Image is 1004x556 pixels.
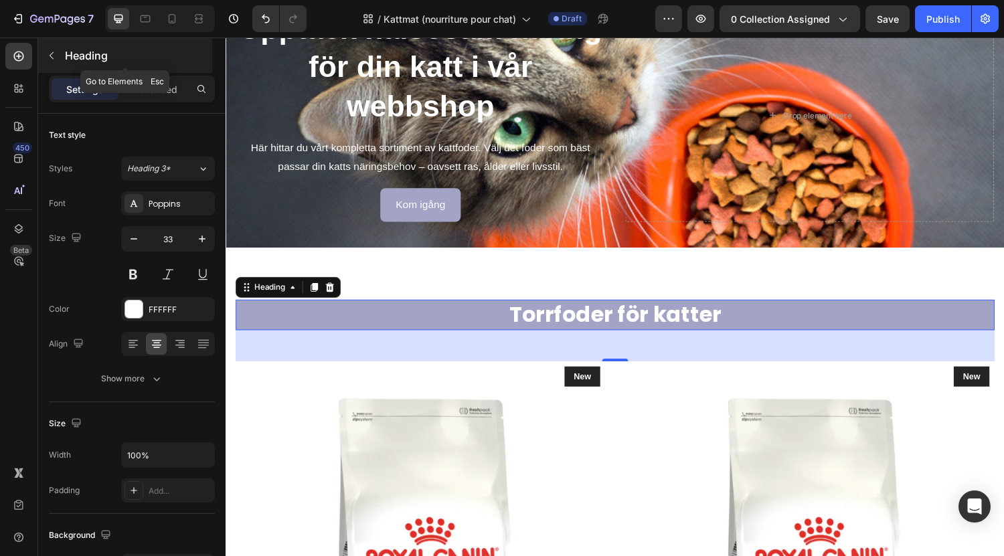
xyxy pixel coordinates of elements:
[865,5,910,32] button: Save
[760,343,778,357] p: New
[159,155,243,191] button: <p>Kom igång</p>
[49,197,66,209] div: Font
[915,5,971,32] button: Publish
[122,443,214,467] input: Auto
[49,163,72,175] div: Styles
[562,13,582,25] span: Draft
[101,372,163,385] div: Show more
[13,143,32,153] div: 450
[49,303,70,315] div: Color
[720,5,860,32] button: 0 collection assigned
[49,335,86,353] div: Align
[149,198,212,210] div: Poppins
[49,527,114,545] div: Background
[149,485,212,497] div: Add...
[49,484,80,496] div: Padding
[10,245,32,256] div: Beta
[575,75,646,86] div: Drop element here
[49,229,84,248] div: Size
[49,129,86,141] div: Text style
[359,343,377,357] p: New
[10,270,793,302] h2: Rich Text Editor. Editing area: main
[66,82,104,96] p: Settings
[127,163,171,175] span: Heading 3*
[926,12,960,26] div: Publish
[384,12,516,26] span: Kattmat (nourriture pour chat)
[49,415,84,433] div: Size
[27,252,64,264] div: Heading
[877,13,899,25] span: Save
[132,82,177,96] p: Advanced
[88,11,94,27] p: 7
[731,12,830,26] span: 0 collection assigned
[12,104,390,143] p: Här hittar du vårt kompletta sortiment av kattfoder. Välj det foder som bäst passar din katts när...
[65,48,210,64] p: Heading
[292,270,511,301] strong: Torrfoder för katter
[49,449,71,461] div: Width
[121,157,215,181] button: Heading 3*
[226,37,1004,556] iframe: Design area
[5,5,100,32] button: 7
[252,5,307,32] div: Undo/Redo
[378,12,381,26] span: /
[958,490,991,523] div: Open Intercom Messenger
[149,304,212,316] div: FFFFFF
[49,367,215,391] button: Show more
[175,163,227,183] p: Kom igång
